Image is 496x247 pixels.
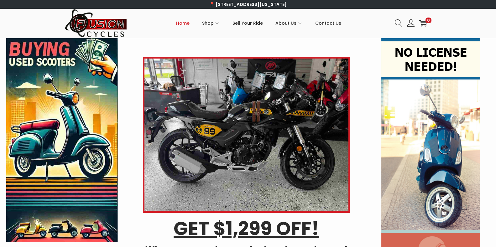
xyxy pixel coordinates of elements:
[232,9,263,37] a: Sell Your Ride
[315,15,341,31] span: Contact Us
[65,9,128,38] img: Woostify retina logo
[232,15,263,31] span: Sell Your Ride
[315,9,341,37] a: Contact Us
[275,9,303,37] a: About Us
[128,9,390,37] nav: Primary navigation
[174,215,319,242] u: GET $1,299 OFF!
[202,9,220,37] a: Shop
[176,9,190,37] a: Home
[275,15,296,31] span: About Us
[202,15,214,31] span: Shop
[419,19,427,27] a: 0
[209,1,287,8] a: 📍 [STREET_ADDRESS][US_STATE]
[176,15,190,31] span: Home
